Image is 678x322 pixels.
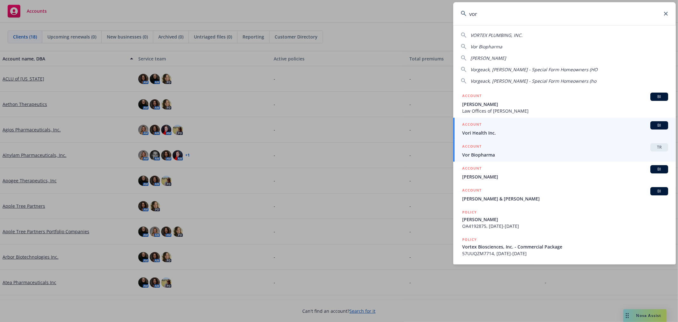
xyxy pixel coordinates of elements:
span: BI [653,166,666,172]
a: ACCOUNTBI[PERSON_NAME]Law Offices of [PERSON_NAME] [453,89,676,118]
span: [PERSON_NAME] & [PERSON_NAME] [462,195,668,202]
span: [PERSON_NAME] [470,55,506,61]
a: POLICY [453,260,676,288]
span: OA4192875, [DATE]-[DATE] [462,223,668,229]
span: Vor Biopharma [470,44,502,50]
h5: POLICY [462,264,477,270]
span: Vor Biopharma [462,151,668,158]
span: 57UUQZM7714, [DATE]-[DATE] [462,250,668,257]
span: [PERSON_NAME] [462,173,668,180]
h5: ACCOUNT [462,121,482,129]
a: POLICYVortex Biosciences, Inc. - Commercial Package57UUQZM7714, [DATE]-[DATE] [453,233,676,260]
h5: ACCOUNT [462,165,482,173]
a: ACCOUNTBIVori Health Inc. [453,118,676,140]
h5: ACCOUNT [462,187,482,195]
span: Vori Health Inc. [462,129,668,136]
a: ACCOUNTTRVor Biopharma [453,140,676,162]
a: ACCOUNTBI[PERSON_NAME] & [PERSON_NAME] [453,184,676,206]
span: BI [653,188,666,194]
span: BI [653,94,666,100]
span: Vortex Biosciences, Inc. - Commercial Package [462,243,668,250]
a: ACCOUNTBI[PERSON_NAME] [453,162,676,184]
span: VORTEX PLUMBING, INC. [470,32,523,38]
span: BI [653,122,666,128]
span: TR [653,144,666,150]
h5: ACCOUNT [462,143,482,151]
span: Vorgeack, [PERSON_NAME] - Special Form Homeowners (HO [470,66,598,73]
h5: POLICY [462,209,477,215]
h5: POLICY [462,236,477,243]
input: Search... [453,2,676,25]
span: Law Offices of [PERSON_NAME] [462,108,668,114]
h5: ACCOUNT [462,93,482,100]
span: Vorgeack, [PERSON_NAME] - Special Form Homeowners (ho [470,78,596,84]
span: [PERSON_NAME] [462,216,668,223]
span: [PERSON_NAME] [462,101,668,108]
a: POLICY[PERSON_NAME]OA4192875, [DATE]-[DATE] [453,206,676,233]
